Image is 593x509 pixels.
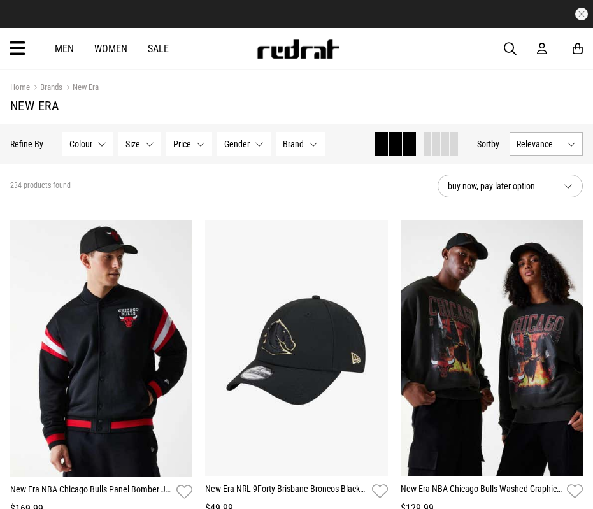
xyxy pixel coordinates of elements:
a: Sale [148,43,169,55]
a: Home [10,82,30,92]
span: Gender [224,139,250,149]
span: by [491,139,499,149]
a: New Era NBA Chicago Bulls Panel Bomber Jacket [10,483,171,501]
a: New Era [62,82,99,94]
span: Colour [69,139,92,149]
button: buy now, pay later option [438,175,583,197]
img: New Era Nba Chicago Bulls Panel Bomber Jacket in Black [10,220,193,477]
button: Sortby [477,136,499,152]
span: 234 products found [10,181,71,191]
button: Brand [276,132,325,156]
span: buy now, pay later option [448,178,554,194]
span: Price [173,139,191,149]
button: Relevance [510,132,583,156]
h1: New Era [10,98,583,113]
p: Refine By [10,139,43,149]
a: Women [94,43,127,55]
a: Men [55,43,74,55]
button: Price [166,132,212,156]
button: Gender [217,132,271,156]
span: Brand [283,139,304,149]
a: New Era NBA Chicago Bulls Washed Graphic Crewneck Sweatshirt [401,482,562,501]
a: Brands [30,82,62,94]
iframe: Customer reviews powered by Trustpilot [201,8,392,20]
img: Redrat logo [256,39,340,59]
button: Size [118,132,161,156]
img: New Era Nba Chicago Bulls Washed Graphic Crewneck Sweatshirt in Black [401,220,583,476]
button: Colour [62,132,113,156]
a: New Era NRL 9Forty Brisbane Broncos Black Gold Snapback Cap [205,482,366,501]
img: New Era Nrl 9forty Brisbane Broncos Black Gold Snapback Cap in Black [205,220,387,476]
span: Size [125,139,140,149]
span: Relevance [517,139,562,149]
